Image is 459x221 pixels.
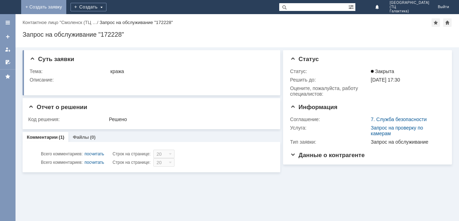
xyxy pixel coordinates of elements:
div: Добавить в избранное [432,18,440,27]
div: Сделать домашней страницей [443,18,452,27]
a: Контактное лицо "Смоленск (ТЦ … [23,20,97,25]
span: Отчет о решении [28,104,87,110]
div: посчитать [85,150,104,158]
span: Всего комментариев: [41,151,82,156]
i: Строк на странице: [41,150,151,158]
span: Статус [290,56,319,62]
div: Создать [71,3,106,11]
span: Информация [290,104,337,110]
div: Решено [109,117,271,122]
a: Запрос на проверку по камерам [371,125,423,136]
span: [GEOGRAPHIC_DATA] [390,1,429,5]
a: 7. Служба безопасности [371,117,427,122]
span: [DATE] 17:30 [371,77,400,83]
a: Мои согласования [2,56,13,68]
a: Комментарии [27,135,58,140]
i: Строк на странице: [41,158,151,167]
div: Описание: [30,77,272,83]
a: Мои заявки [2,44,13,55]
div: Статус: [290,68,369,74]
span: Закрыта [371,68,394,74]
div: Запрос на обслуживание "172228" [99,20,173,25]
div: (0) [90,135,96,140]
div: Oцените, пожалуйста, работу специалистов: [290,85,369,97]
div: Запрос на обслуживание "172228" [23,31,452,38]
div: Тема: [30,68,109,74]
div: посчитать [85,158,104,167]
span: Галактика) [390,9,429,13]
div: / [23,20,99,25]
div: кража [110,68,271,74]
div: (1) [59,135,65,140]
span: Расширенный поиск [348,3,355,10]
div: Решить до: [290,77,369,83]
div: Соглашение: [290,117,369,122]
span: Суть заявки [30,56,74,62]
span: Всего комментариев: [41,160,82,165]
span: Данные о контрагенте [290,152,365,159]
span: (ТЦ [390,5,429,9]
div: Код решения: [28,117,108,122]
div: Тип заявки: [290,139,369,145]
div: Запрос на обслуживание [371,139,442,145]
a: Создать заявку [2,31,13,42]
div: Услуга: [290,125,369,131]
a: Файлы [73,135,89,140]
